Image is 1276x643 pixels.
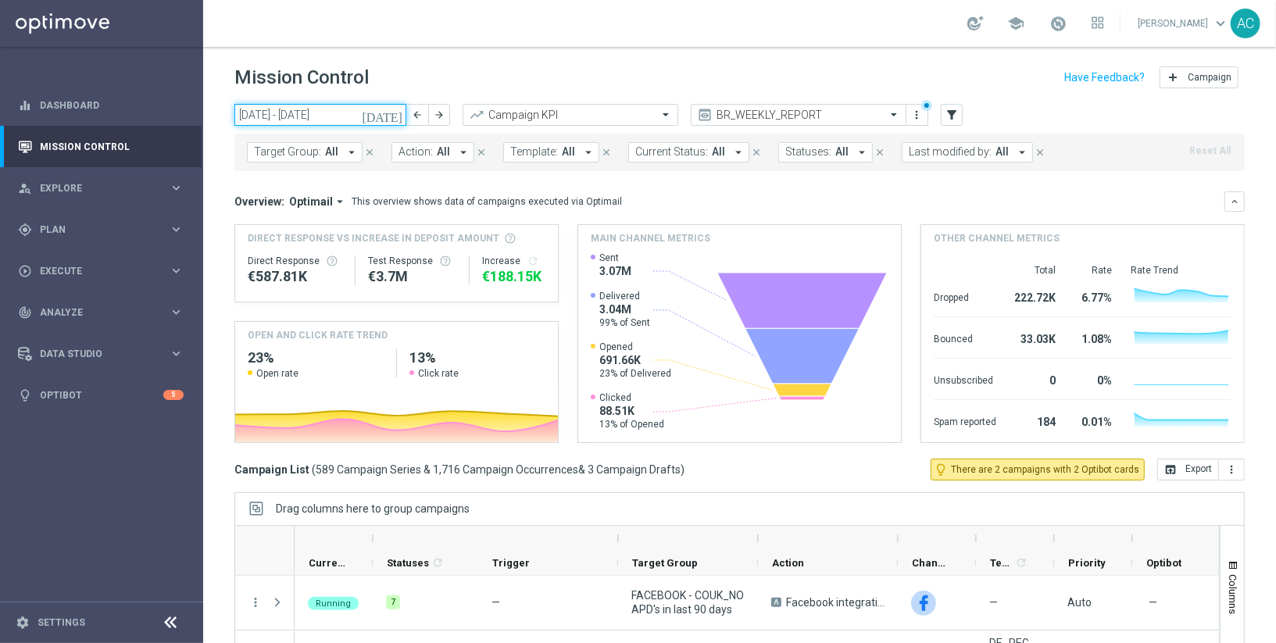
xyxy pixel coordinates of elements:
[1160,66,1238,88] button: add Campaign
[248,328,388,342] h4: OPEN AND CLICK RATE TREND
[18,223,32,237] i: gps_fixed
[934,231,1060,245] h4: Other channel metrics
[934,463,948,477] i: lightbulb_outline
[17,99,184,112] div: equalizer Dashboard
[492,557,530,569] span: Trigger
[510,145,558,159] span: Template:
[591,231,710,245] h4: Main channel metrics
[40,266,169,276] span: Execute
[40,84,184,126] a: Dashboard
[912,557,949,569] span: Channel
[169,346,184,361] i: keyboard_arrow_right
[934,325,996,350] div: Bounced
[17,265,184,277] button: play_circle_outline Execute keyboard_arrow_right
[169,222,184,237] i: keyboard_arrow_right
[1074,264,1112,277] div: Rate
[1227,574,1239,614] span: Columns
[256,367,298,380] span: Open rate
[17,182,184,195] button: person_search Explore keyboard_arrow_right
[945,108,959,122] i: filter_alt
[989,595,998,609] span: —
[1219,459,1245,480] button: more_vert
[345,145,359,159] i: arrow_drop_down
[40,126,184,167] a: Mission Control
[364,147,375,158] i: close
[1225,463,1238,476] i: more_vert
[909,145,992,159] span: Last modified by:
[386,595,400,609] div: 7
[578,463,585,476] span: &
[503,142,599,163] button: Template: All arrow_drop_down
[368,267,456,286] div: €3,695,366
[1035,147,1045,158] i: close
[284,195,352,209] button: Optimail arrow_drop_down
[1131,264,1231,277] div: Rate Trend
[474,144,488,161] button: close
[772,557,804,569] span: Action
[931,459,1145,480] button: lightbulb_outline There are 2 campaigns with 2 Optibot cards
[308,595,359,610] colored-tag: Running
[1157,459,1219,480] button: open_in_browser Export
[40,374,163,416] a: Optibot
[248,255,342,267] div: Direct Response
[163,390,184,400] div: 5
[1231,9,1260,38] div: AC
[911,591,936,616] img: Facebook Custom Audience
[359,104,406,127] button: [DATE]
[418,367,459,380] span: Click rate
[387,557,429,569] span: Statuses
[1068,557,1106,569] span: Priority
[749,144,763,161] button: close
[276,502,470,515] div: Row Groups
[599,391,664,404] span: Clicked
[431,556,444,569] i: refresh
[1015,325,1056,350] div: 33.03K
[491,596,500,609] span: —
[18,223,169,237] div: Plan
[18,347,169,361] div: Data Studio
[599,144,613,161] button: close
[599,290,650,302] span: Delivered
[18,84,184,126] div: Dashboard
[1212,15,1229,32] span: keyboard_arrow_down
[482,255,545,267] div: Increase
[17,141,184,153] div: Mission Control
[934,366,996,391] div: Unsubscribed
[941,104,963,126] button: filter_alt
[18,98,32,113] i: equalizer
[632,557,698,569] span: Target Group
[691,104,906,126] ng-select: BR_WEEKLY_REPORT
[234,104,406,126] input: Select date range
[995,145,1009,159] span: All
[599,353,671,367] span: 691.66K
[316,598,351,609] span: Running
[17,306,184,319] button: track_changes Analyze keyboard_arrow_right
[874,147,885,158] i: close
[18,181,169,195] div: Explore
[412,109,423,120] i: arrow_back
[1188,72,1231,83] span: Campaign
[234,66,369,89] h1: Mission Control
[316,463,578,477] span: 589 Campaign Series & 1,716 Campaign Occurrences
[17,223,184,236] button: gps_fixed Plan keyboard_arrow_right
[751,147,762,158] i: close
[276,502,470,515] span: Drag columns here to group campaigns
[1157,463,1245,475] multiple-options-button: Export to CSV
[248,595,263,609] i: more_vert
[1074,284,1112,309] div: 6.77%
[712,145,725,159] span: All
[1015,408,1056,433] div: 184
[17,348,184,360] button: Data Studio keyboard_arrow_right
[910,105,925,124] button: more_vert
[1229,196,1240,207] i: keyboard_arrow_down
[463,104,678,126] ng-select: Campaign KPI
[169,180,184,195] i: keyboard_arrow_right
[588,463,681,477] span: 3 Campaign Drafts
[1015,556,1028,569] i: refresh
[18,374,184,416] div: Optibot
[1224,191,1245,212] button: keyboard_arrow_down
